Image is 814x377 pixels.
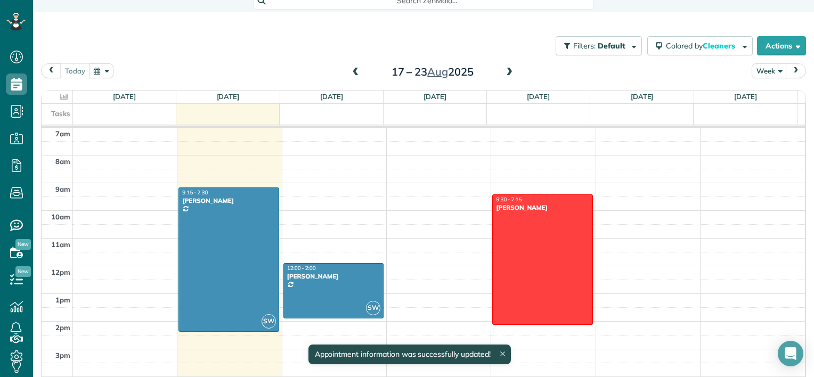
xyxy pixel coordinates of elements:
[757,36,806,55] button: Actions
[556,36,642,55] button: Filters: Default
[786,63,806,78] button: next
[573,41,596,51] span: Filters:
[366,66,499,78] h2: 17 – 23 2025
[527,92,550,101] a: [DATE]
[631,92,654,101] a: [DATE]
[287,265,316,272] span: 12:00 - 2:00
[182,197,275,204] div: [PERSON_NAME]
[320,92,343,101] a: [DATE]
[366,301,380,315] span: SW
[51,240,70,249] span: 11am
[55,157,70,166] span: 8am
[598,41,626,51] span: Default
[495,204,589,211] div: [PERSON_NAME]
[51,212,70,221] span: 10am
[287,273,380,280] div: [PERSON_NAME]
[752,63,787,78] button: Week
[217,92,240,101] a: [DATE]
[647,36,753,55] button: Colored byCleaners
[308,345,510,364] div: Appointment information was successfully updated!
[427,65,448,78] span: Aug
[424,92,446,101] a: [DATE]
[55,129,70,138] span: 7am
[113,92,136,101] a: [DATE]
[666,41,739,51] span: Colored by
[15,266,31,277] span: New
[262,314,276,329] span: SW
[55,185,70,193] span: 9am
[51,109,70,118] span: Tasks
[182,189,208,196] span: 9:15 - 2:30
[51,268,70,276] span: 12pm
[55,296,70,304] span: 1pm
[55,323,70,332] span: 2pm
[60,63,90,78] button: Today
[703,41,737,51] span: Cleaners
[550,36,642,55] a: Filters: Default
[41,63,61,78] button: prev
[778,341,803,366] div: Open Intercom Messenger
[55,351,70,359] span: 3pm
[15,239,31,250] span: New
[734,92,757,101] a: [DATE]
[496,196,522,203] span: 9:30 - 2:15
